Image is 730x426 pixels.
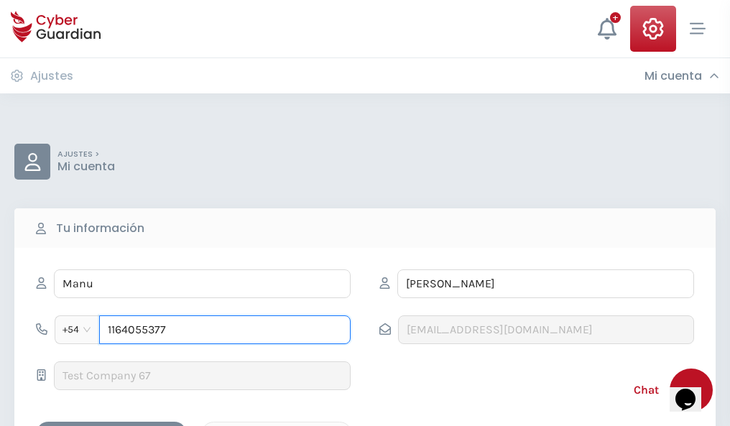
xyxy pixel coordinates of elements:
p: Mi cuenta [57,159,115,174]
div: Mi cuenta [644,69,719,83]
span: +54 [63,319,92,341]
p: AJUSTES > [57,149,115,159]
b: Tu información [56,220,144,237]
h3: Mi cuenta [644,69,702,83]
iframe: chat widget [670,369,716,412]
span: Chat [634,381,659,399]
div: + [610,12,621,23]
h3: Ajustes [30,69,73,83]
